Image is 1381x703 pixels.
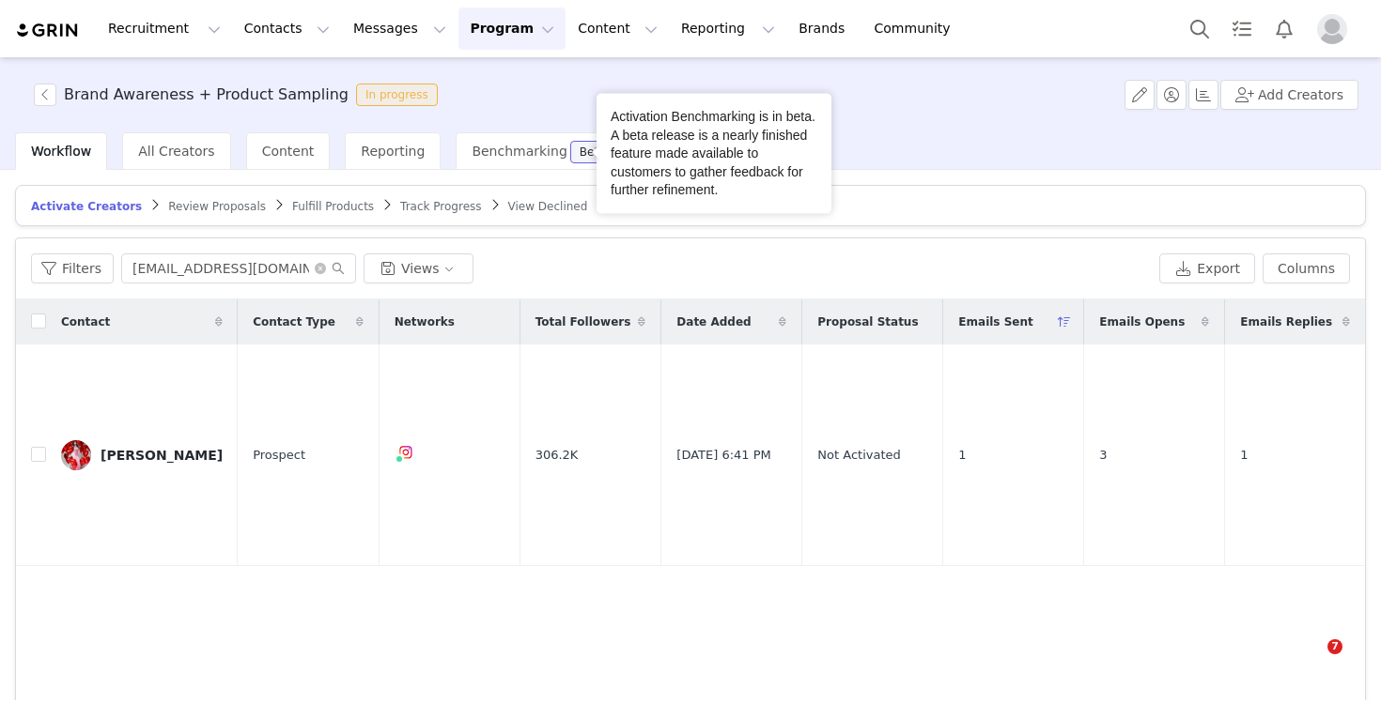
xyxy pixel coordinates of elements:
[31,253,114,283] button: Filters
[315,263,326,274] i: icon: close-circle
[34,84,445,106] span: [object Object]
[1221,8,1263,50] a: Tasks
[535,313,631,330] span: Total Followers
[61,440,223,470] a: [PERSON_NAME]
[508,200,588,213] span: View Declined
[1327,639,1342,654] span: 7
[676,313,751,330] span: Date Added
[31,144,91,159] span: Workflow
[1099,313,1185,330] span: Emails Opens
[395,313,455,330] span: Networks
[1264,8,1305,50] button: Notifications
[15,22,81,39] img: grin logo
[1306,14,1366,44] button: Profile
[400,200,481,213] span: Track Progress
[398,445,413,460] img: instagram.svg
[787,8,861,50] a: Brands
[1099,446,1107,465] span: 3
[676,446,770,465] span: [DATE] 6:41 PM
[1179,8,1220,50] button: Search
[121,253,356,283] input: Search...
[168,200,266,213] span: Review Proposals
[458,8,566,50] button: Program
[1317,14,1347,44] img: placeholder-profile.jpg
[580,146,606,158] div: Beta
[1289,639,1334,684] iframe: Intercom live chat
[292,200,374,213] span: Fulfill Products
[472,144,566,159] span: Benchmarking
[61,313,110,330] span: Contact
[356,84,438,106] span: In progress
[31,200,142,213] span: Activate Creators
[670,8,786,50] button: Reporting
[817,313,918,330] span: Proposal Status
[253,313,335,330] span: Contact Type
[253,446,305,465] span: Prospect
[61,440,91,470] img: 08e78ccc-7bc6-4680-93f5-cb75ab9ffb76--s.jpg
[342,8,458,50] button: Messages
[101,448,223,463] div: [PERSON_NAME]
[233,8,341,50] button: Contacts
[1240,313,1332,330] span: Emails Replies
[535,446,579,465] span: 306.2K
[566,8,669,50] button: Content
[958,313,1032,330] span: Emails Sent
[361,144,425,159] span: Reporting
[863,8,970,50] a: Community
[364,253,473,283] button: Views
[611,108,817,200] div: Activation Benchmarking is in beta. A beta release is a nearly finished feature made available to...
[958,446,966,465] span: 1
[262,144,315,159] span: Content
[64,84,349,106] h3: Brand Awareness + Product Sampling
[1159,253,1255,283] button: Export
[138,144,214,159] span: All Creators
[332,262,345,275] i: icon: search
[1263,253,1350,283] button: Columns
[817,446,900,465] span: Not Activated
[97,8,232,50] button: Recruitment
[1220,80,1358,110] button: Add Creators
